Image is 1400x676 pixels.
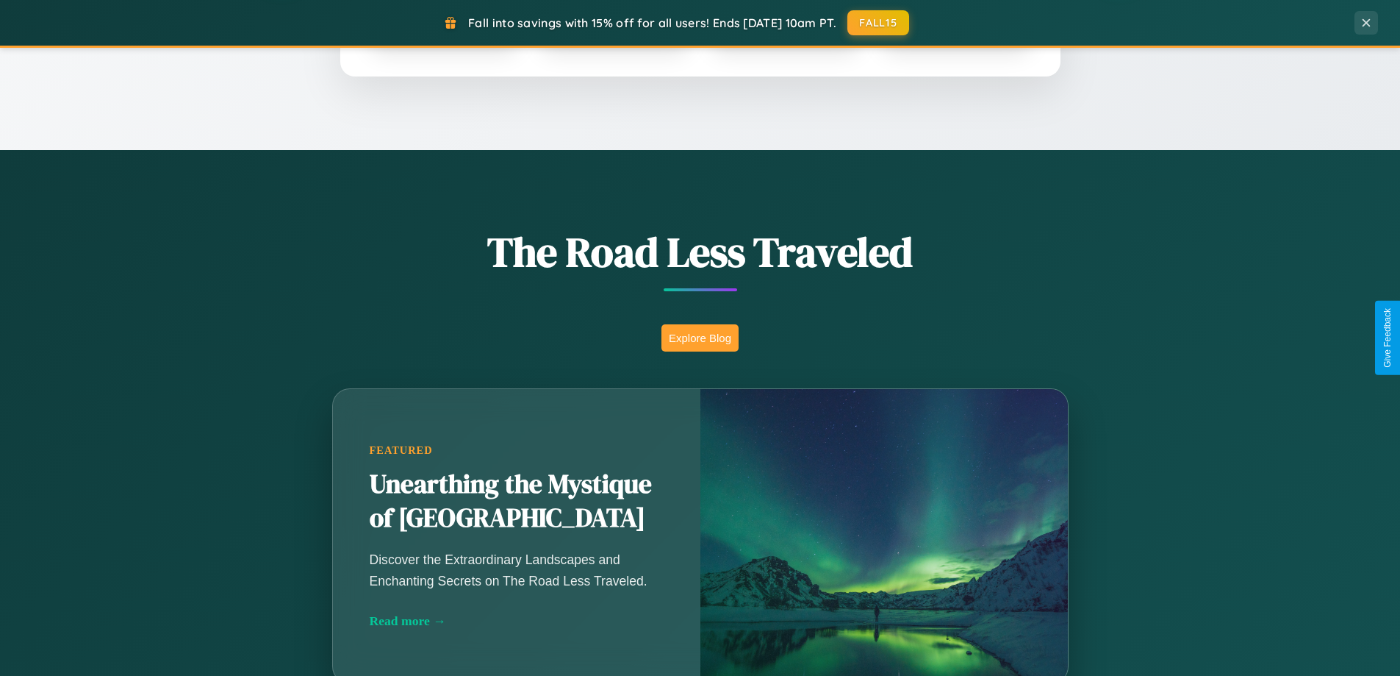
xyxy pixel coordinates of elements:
span: Fall into savings with 15% off for all users! Ends [DATE] 10am PT. [468,15,836,30]
div: Give Feedback [1382,308,1393,368]
h2: Unearthing the Mystique of [GEOGRAPHIC_DATA] [370,468,664,536]
button: FALL15 [847,10,909,35]
div: Read more → [370,613,664,629]
div: Featured [370,444,664,457]
button: Explore Blog [661,324,739,352]
h1: The Road Less Traveled [259,224,1141,280]
p: Discover the Extraordinary Landscapes and Enchanting Secrets on The Road Less Traveled. [370,549,664,591]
